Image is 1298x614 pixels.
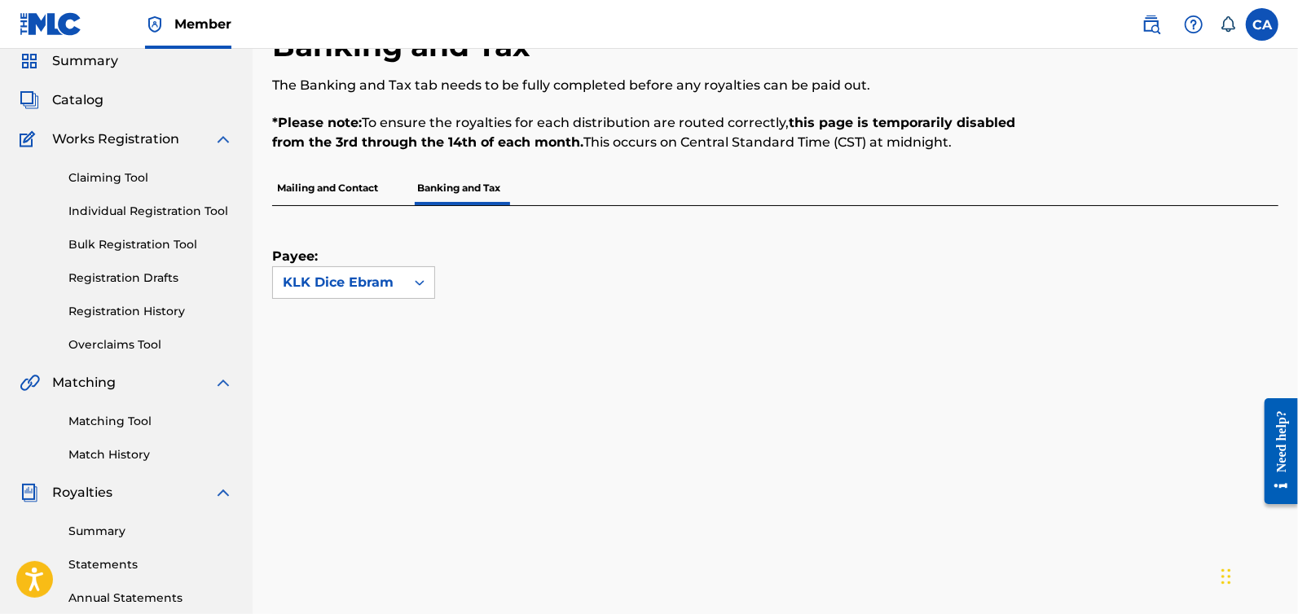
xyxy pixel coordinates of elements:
a: Individual Registration Tool [68,203,233,220]
img: Works Registration [20,129,41,149]
img: Catalog [20,90,39,110]
span: Matching [52,373,116,393]
label: Payee: [272,247,354,266]
span: Member [174,15,231,33]
div: User Menu [1246,8,1278,41]
span: Summary [52,51,118,71]
img: search [1142,15,1161,34]
img: Top Rightsholder [145,15,165,34]
p: The Banking and Tax tab needs to be fully completed before any royalties can be paid out. [272,76,1047,95]
img: Matching [20,373,40,393]
a: Annual Statements [68,590,233,607]
a: CatalogCatalog [20,90,103,110]
span: Royalties [52,483,112,502]
img: MLC Logo [20,12,82,36]
a: Registration History [68,303,233,320]
iframe: Chat Widget [1217,536,1298,614]
iframe: Resource Center [1252,386,1298,517]
strong: *Please note: [272,115,362,130]
a: Bulk Registration Tool [68,236,233,253]
div: Help [1177,8,1210,41]
a: Statements [68,556,233,573]
a: Matching Tool [68,413,233,430]
div: KLK Dice Ebram [283,273,395,292]
a: Claiming Tool [68,169,233,186]
span: Works Registration [52,129,179,149]
a: SummarySummary [20,51,118,71]
img: expand [213,483,233,502]
p: Banking and Tax [412,171,505,205]
div: Arrastrar [1221,552,1231,601]
a: Overclaims Tool [68,336,233,353]
img: expand [213,129,233,149]
p: To ensure the royalties for each distribution are routed correctly, This occurs on Central Standa... [272,113,1047,152]
img: Summary [20,51,39,71]
img: Royalties [20,483,39,502]
p: Mailing and Contact [272,171,383,205]
a: Registration Drafts [68,270,233,287]
a: Match History [68,446,233,463]
span: Catalog [52,90,103,110]
a: Summary [68,523,233,540]
div: Widget de chat [1217,536,1298,614]
img: expand [213,373,233,393]
a: Public Search [1135,8,1168,41]
img: help [1184,15,1203,34]
div: Notifications [1220,16,1236,33]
